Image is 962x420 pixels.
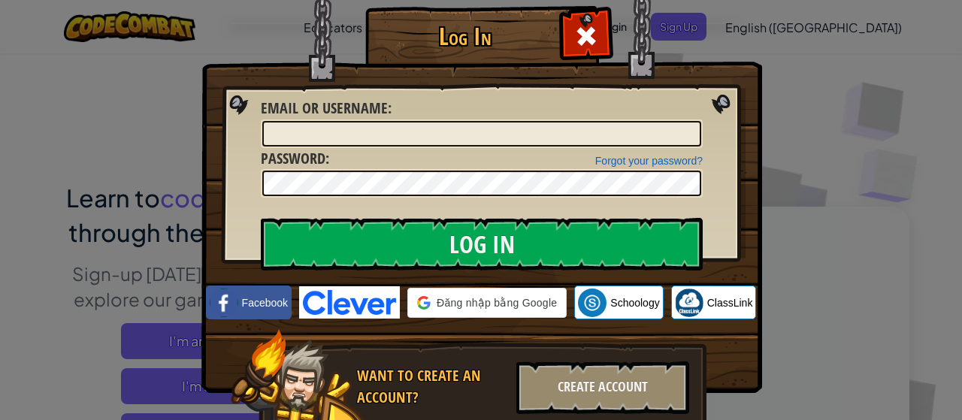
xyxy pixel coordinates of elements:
span: ClassLink [707,295,753,310]
span: Password [261,148,325,168]
img: schoology.png [578,289,607,317]
label: : [261,148,329,170]
a: Forgot your password? [595,155,703,167]
img: facebook_small.png [210,289,238,317]
div: Want to create an account? [357,365,507,408]
span: Email or Username [261,98,388,118]
label: : [261,98,392,119]
div: Create Account [516,361,689,414]
input: Log In [261,218,703,270]
span: Schoology [610,295,659,310]
div: Đăng nhập bằng Google [407,288,567,318]
span: Facebook [242,295,288,310]
img: clever-logo-blue.png [299,286,400,319]
h1: Log In [369,23,561,50]
span: Đăng nhập bằng Google [437,295,557,310]
img: classlink-logo-small.png [675,289,703,317]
